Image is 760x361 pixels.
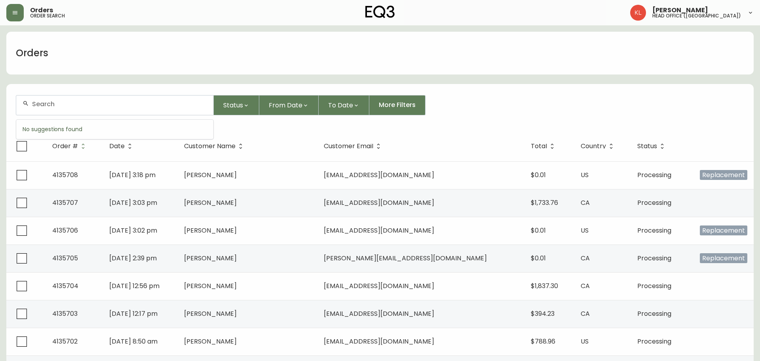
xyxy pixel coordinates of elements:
[637,254,671,263] span: Processing
[652,13,741,18] h5: head office ([GEOGRAPHIC_DATA])
[184,337,237,346] span: [PERSON_NAME]
[531,198,558,207] span: $1,733.76
[637,198,671,207] span: Processing
[637,226,671,235] span: Processing
[637,170,671,180] span: Processing
[324,198,434,207] span: [EMAIL_ADDRESS][DOMAIN_NAME]
[531,337,555,346] span: $788.96
[324,170,434,180] span: [EMAIL_ADDRESS][DOMAIN_NAME]
[223,100,243,110] span: Status
[52,254,78,263] span: 4135705
[652,7,708,13] span: [PERSON_NAME]
[269,100,302,110] span: From Date
[581,254,590,263] span: CA
[184,144,236,149] span: Customer Name
[324,309,434,318] span: [EMAIL_ADDRESS][DOMAIN_NAME]
[52,198,78,207] span: 4135707
[184,198,237,207] span: [PERSON_NAME]
[109,144,125,149] span: Date
[531,143,557,150] span: Total
[184,254,237,263] span: [PERSON_NAME]
[184,309,237,318] span: [PERSON_NAME]
[30,7,53,13] span: Orders
[52,170,78,180] span: 4135708
[52,143,88,150] span: Order #
[531,254,546,263] span: $0.01
[16,120,213,139] div: No suggestions found
[52,144,78,149] span: Order #
[581,143,616,150] span: Country
[637,143,667,150] span: Status
[16,46,48,60] h1: Orders
[109,198,157,207] span: [DATE] 3:03 pm
[324,337,434,346] span: [EMAIL_ADDRESS][DOMAIN_NAME]
[700,170,747,180] span: Replacement
[319,95,369,115] button: To Date
[52,337,78,346] span: 4135702
[109,337,158,346] span: [DATE] 8:50 am
[109,309,158,318] span: [DATE] 12:17 pm
[324,281,434,290] span: [EMAIL_ADDRESS][DOMAIN_NAME]
[581,226,589,235] span: US
[52,309,78,318] span: 4135703
[531,309,555,318] span: $394.23
[581,281,590,290] span: CA
[109,170,156,180] span: [DATE] 3:18 pm
[214,95,259,115] button: Status
[328,100,353,110] span: To Date
[259,95,319,115] button: From Date
[184,226,237,235] span: [PERSON_NAME]
[324,143,384,150] span: Customer Email
[184,281,237,290] span: [PERSON_NAME]
[531,226,546,235] span: $0.01
[365,6,395,18] img: logo
[30,13,65,18] h5: order search
[581,309,590,318] span: CA
[581,337,589,346] span: US
[109,143,135,150] span: Date
[531,144,547,149] span: Total
[531,170,546,180] span: $0.01
[109,281,160,290] span: [DATE] 12:56 pm
[184,143,246,150] span: Customer Name
[581,198,590,207] span: CA
[700,225,747,235] span: Replacement
[52,226,78,235] span: 4135706
[184,170,237,180] span: [PERSON_NAME]
[369,95,426,115] button: More Filters
[379,101,416,109] span: More Filters
[581,170,589,180] span: US
[637,281,671,290] span: Processing
[109,226,157,235] span: [DATE] 3:02 pm
[581,144,606,149] span: Country
[630,5,646,21] img: 2c0c8aa7421344cf0398c7f872b772b5
[700,253,747,263] span: Replacement
[637,144,657,149] span: Status
[637,309,671,318] span: Processing
[324,144,373,149] span: Customer Email
[109,254,157,263] span: [DATE] 2:39 pm
[324,254,487,263] span: [PERSON_NAME][EMAIL_ADDRESS][DOMAIN_NAME]
[32,100,207,108] input: Search
[637,337,671,346] span: Processing
[324,226,434,235] span: [EMAIL_ADDRESS][DOMAIN_NAME]
[531,281,558,290] span: $1,837.30
[52,281,78,290] span: 4135704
